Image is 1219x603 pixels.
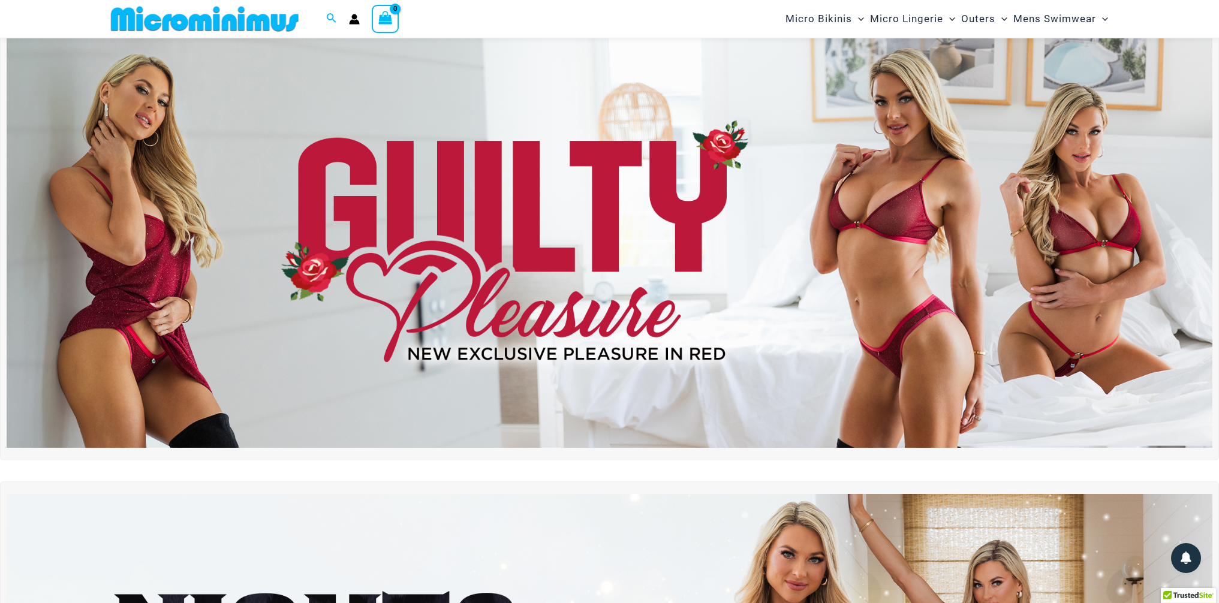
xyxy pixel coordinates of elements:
img: Guilty Pleasures Red Lingerie [7,38,1212,448]
span: Menu Toggle [852,4,864,34]
a: OutersMenu ToggleMenu Toggle [958,4,1010,34]
a: Search icon link [326,11,337,26]
a: Account icon link [349,14,360,25]
nav: Site Navigation [781,2,1113,36]
span: Micro Lingerie [870,4,943,34]
span: Menu Toggle [1096,4,1108,34]
a: Mens SwimwearMenu ToggleMenu Toggle [1010,4,1111,34]
span: Micro Bikinis [785,4,852,34]
img: MM SHOP LOGO FLAT [106,5,303,32]
a: Micro BikinisMenu ToggleMenu Toggle [782,4,867,34]
span: Menu Toggle [943,4,955,34]
span: Menu Toggle [995,4,1007,34]
span: Outers [961,4,995,34]
a: View Shopping Cart, empty [372,5,399,32]
span: Mens Swimwear [1013,4,1096,34]
a: Micro LingerieMenu ToggleMenu Toggle [867,4,958,34]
